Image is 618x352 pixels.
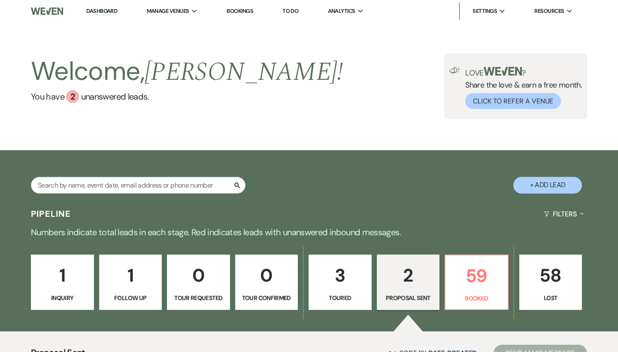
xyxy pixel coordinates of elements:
p: Booked [451,294,503,303]
a: 2Proposal Sent [377,255,440,310]
span: Settings [473,7,497,15]
div: 2 [66,90,79,103]
p: Tour Confirmed [241,293,293,303]
a: You have 2 unanswered leads. [31,90,343,103]
span: Resources [534,7,564,15]
img: weven-logo-green.svg [484,67,522,76]
p: 58 [525,261,577,290]
a: Dashboard [86,7,117,15]
p: Love ? [465,67,582,77]
div: Share the love & earn a free month. [460,67,582,109]
a: 59Booked [445,255,509,310]
button: + Add Lead [513,177,582,194]
a: 3Toured [309,255,372,310]
p: Tour Requested [173,293,224,303]
p: 3 [314,261,366,290]
p: 0 [173,261,224,290]
p: 1 [105,261,157,290]
a: 1Follow Up [99,255,162,310]
p: Toured [314,293,366,303]
p: 2 [382,261,434,290]
a: 1Inquiry [31,255,94,310]
button: Filters [540,203,587,225]
input: Search by name, event date, email address or phone number [31,177,245,194]
a: 0Tour Requested [167,255,230,310]
a: To Do [282,7,298,15]
p: 1 [36,261,88,290]
p: Inquiry [36,293,88,303]
p: Proposal Sent [382,293,434,303]
h3: Pipeline [31,208,71,220]
p: Follow Up [105,293,157,303]
span: Manage Venues [147,7,189,15]
span: [PERSON_NAME] ! [145,52,343,92]
a: Bookings [227,7,253,15]
img: Weven Logo [31,2,63,20]
h2: Welcome, [31,53,343,90]
a: 58Lost [519,255,582,310]
span: Analytics [328,7,355,15]
a: 0Tour Confirmed [235,255,298,310]
p: 0 [241,261,293,290]
button: Click to Refer a Venue [465,93,561,109]
p: Lost [525,293,577,303]
p: 59 [451,261,503,290]
img: loud-speaker-illustration.svg [449,67,460,74]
